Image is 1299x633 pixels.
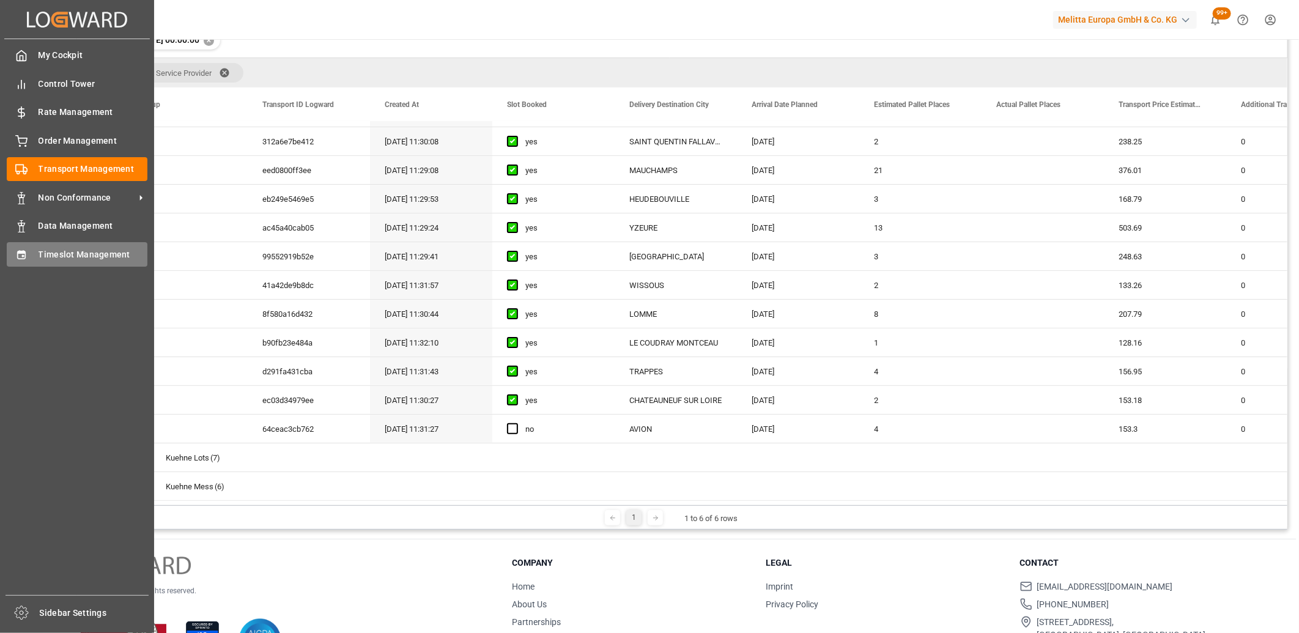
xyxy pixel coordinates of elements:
div: 2 [859,271,982,299]
div: 3 [859,242,982,270]
div: 41a42de9b8dc [248,271,370,299]
div: ec03d34979ee [248,386,370,414]
div: [DATE] [737,328,859,357]
div: 376.01 [1104,156,1226,184]
span: Sidebar Settings [40,607,149,620]
p: © 2025 Logward. All rights reserved. [81,585,481,596]
span: Non Conformance [39,191,135,204]
div: b90fb23e484a [248,328,370,357]
div: 1 to 6 of 6 rows [684,513,738,525]
a: Home [512,582,535,591]
a: Partnerships [512,617,561,627]
div: [DATE] [737,213,859,242]
div: WISSOUS [615,271,737,299]
div: [DATE] [737,127,859,155]
a: Timeslot Management [7,242,147,266]
div: [DATE] 11:30:27 [370,386,492,414]
div: [DATE] [737,271,859,299]
span: Timeslot Management [39,248,148,261]
div: ac45a40cab05 [248,213,370,242]
div: yes [525,214,600,242]
div: 207.79 [1104,300,1226,328]
div: [DATE] [737,185,859,213]
a: Imprint [766,582,793,591]
div: [DATE] 11:31:27 [370,415,492,443]
div: 128.16 [1104,328,1226,357]
div: 8 [859,300,982,328]
div: eb249e5469e5 [248,185,370,213]
div: [DATE] 11:29:08 [370,156,492,184]
span: Order Management [39,135,148,147]
div: 153.3 [1104,415,1226,443]
div: 8f580a16d432 [248,300,370,328]
div: 3 [859,185,982,213]
button: Melitta Europa GmbH & Co. KG [1053,8,1202,31]
div: yes [525,243,600,271]
div: 4 [859,415,982,443]
span: Estimated Pallet Places [874,100,950,109]
div: yes [525,387,600,415]
div: eed0800ff3ee [248,156,370,184]
span: Rate Management [39,106,148,119]
div: [GEOGRAPHIC_DATA] [615,242,737,270]
a: Order Management [7,128,147,152]
div: HEUDEBOUVILLE [615,185,737,213]
a: Transport Management [7,157,147,181]
a: About Us [512,599,547,609]
a: Data Management [7,214,147,238]
div: [DATE] [737,300,859,328]
div: 1 [626,510,642,525]
div: 248.63 [1104,242,1226,270]
h3: Company [512,557,750,569]
div: 64ceac3cb762 [248,415,370,443]
div: LE COUDRAY MONTCEAU [615,328,737,357]
div: AVION [615,415,737,443]
span: Transport Management [39,163,148,176]
span: Control Tower [39,78,148,91]
div: MAUCHAMPS [615,156,737,184]
button: show 100 new notifications [1202,6,1229,34]
span: Transport ID Logward [262,100,334,109]
div: no [525,415,600,443]
span: [EMAIL_ADDRESS][DOMAIN_NAME] [1037,580,1173,593]
span: My Cockpit [39,49,148,62]
div: [DATE] [737,156,859,184]
span: [PHONE_NUMBER] [1037,598,1109,611]
div: 21 [859,156,982,184]
div: yes [525,272,600,300]
div: [DATE] 11:32:10 [370,328,492,357]
span: Arrival Date Planned [752,100,818,109]
div: yes [525,128,600,156]
div: [DATE] 11:31:43 [370,357,492,385]
div: [DATE] 11:29:53 [370,185,492,213]
div: YZEURE [615,213,737,242]
div: yes [525,185,600,213]
span: Data Management [39,220,148,232]
div: [DATE] [737,357,859,385]
div: ✕ [204,35,214,46]
div: TRAPPES [615,357,737,385]
span: Delivery Destination City [629,100,709,109]
h3: Contact [1020,557,1259,569]
div: SAINT QUENTIN FALLAVIER [615,127,737,155]
div: yes [525,300,600,328]
span: [DATE] 00:00:00 [138,35,199,45]
div: Kuehne Lots [166,444,209,472]
span: Transport Price Estimated [1119,100,1201,109]
div: 238.25 [1104,127,1226,155]
span: (6) [215,473,224,501]
div: 156.95 [1104,357,1226,385]
div: [DATE] 11:29:24 [370,213,492,242]
div: Melitta Europa GmbH & Co. KG [1053,11,1197,29]
a: Control Tower [7,72,147,95]
a: Privacy Policy [766,599,818,609]
div: yes [525,157,600,185]
span: Created At [385,100,419,109]
div: 133.26 [1104,271,1226,299]
div: 4 [859,357,982,385]
div: [DATE] [737,386,859,414]
div: [DATE] [737,415,859,443]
